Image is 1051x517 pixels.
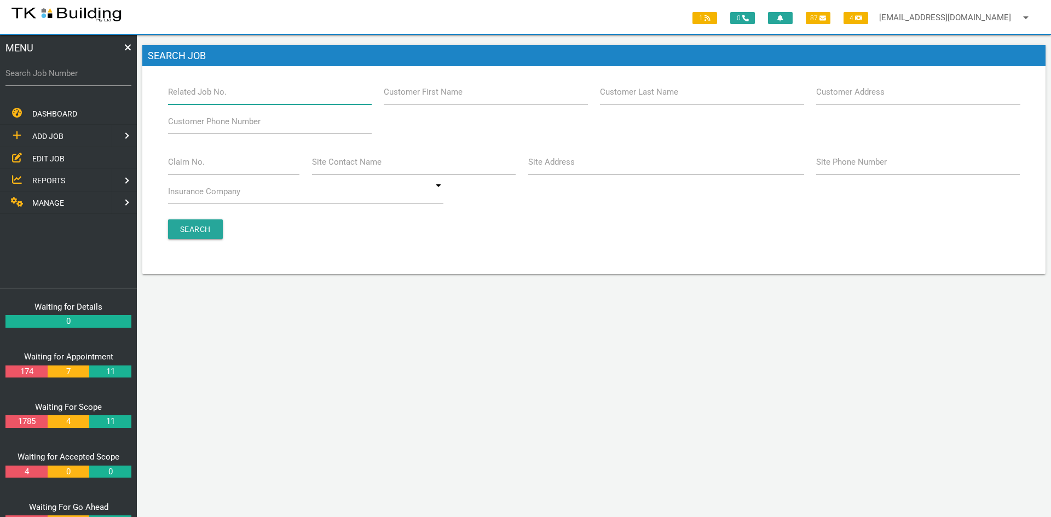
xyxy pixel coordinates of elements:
a: Waiting For Go Ahead [29,502,108,512]
h1: Search Job [142,45,1046,67]
span: MANAGE [32,199,64,207]
img: s3file [11,5,122,23]
label: Site Address [528,156,575,169]
a: Waiting for Details [34,302,102,312]
label: Customer Phone Number [168,115,261,128]
a: 0 [89,466,131,478]
span: EDIT JOB [32,154,65,162]
span: MENU [5,40,33,55]
a: 11 [89,365,131,378]
span: DASHBOARD [32,109,77,118]
label: Site Contact Name [312,156,382,169]
a: 0 [48,466,89,478]
a: 11 [89,415,131,428]
a: 4 [5,466,47,478]
label: Claim No. [168,156,205,169]
a: 4 [48,415,89,428]
a: Waiting for Accepted Scope [18,452,119,462]
label: Customer First Name [384,86,463,98]
a: 174 [5,365,47,378]
label: Site Phone Number [816,156,887,169]
input: Search [168,219,223,239]
span: 1 [692,12,717,24]
a: 7 [48,365,89,378]
label: Customer Address [816,86,885,98]
label: Related Job No. [168,86,227,98]
span: 0 [730,12,755,24]
span: REPORTS [32,176,65,185]
a: 1785 [5,415,47,428]
span: 4 [844,12,868,24]
label: Customer Last Name [600,86,678,98]
span: ADD JOB [32,132,63,141]
a: 0 [5,315,131,328]
a: Waiting for Appointment [24,352,113,362]
label: Search Job Number [5,67,131,80]
a: Waiting For Scope [35,402,102,412]
span: 87 [806,12,830,24]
